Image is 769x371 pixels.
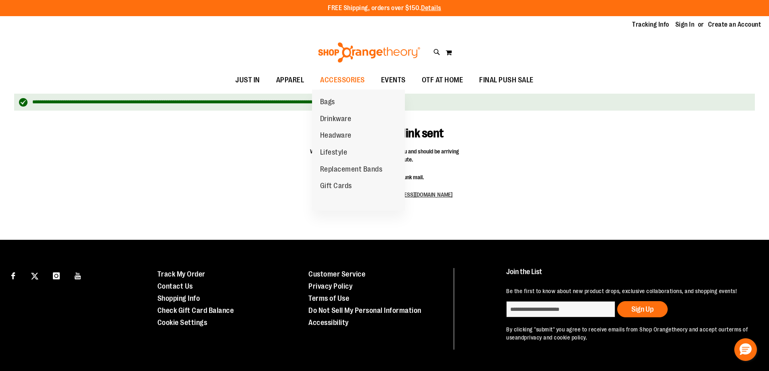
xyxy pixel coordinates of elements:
a: Drinkware [312,111,360,128]
a: privacy and cookie policy. [524,334,587,341]
a: ACCESSORIES [312,71,373,90]
a: Customer Service [308,270,365,278]
span: Sign Up [631,305,654,313]
p: FREE Shipping, orders over $150. [328,4,441,13]
span: Drinkware [320,115,352,125]
ul: ACCESSORIES [312,90,405,211]
img: Twitter [31,272,38,280]
p: By clicking "submit" you agree to receive emails from Shop Orangetheory and accept our and [506,325,750,342]
a: Accessibility [308,319,349,327]
a: Details [421,4,441,12]
span: APPAREL [276,71,304,89]
a: Gift Cards [312,178,360,195]
h1: Password reset link sent [290,115,479,140]
a: Privacy Policy [308,282,352,290]
h4: Join the List [506,268,750,283]
a: Replacement Bands [312,161,391,178]
button: Sign Up [617,301,668,317]
span: JUST IN [235,71,260,89]
a: Shopping Info [157,294,200,302]
a: Headware [312,127,360,144]
a: Cookie Settings [157,319,207,327]
span: Replacement Bands [320,165,383,175]
a: Sign In [675,20,695,29]
a: FINAL PUSH SALE [471,71,542,90]
a: Track My Order [157,270,205,278]
a: Lifestyle [312,144,356,161]
a: Visit our X page [28,268,42,282]
button: Hello, have a question? Let’s chat. [734,338,757,361]
span: Don't see it? Check your junk mail. [310,173,459,181]
a: OTF AT HOME [414,71,471,90]
a: [EMAIL_ADDRESS][DOMAIN_NAME] [374,191,453,198]
input: enter email [506,301,615,317]
a: Create an Account [708,20,761,29]
a: Contact Us [157,282,193,290]
span: FINAL PUSH SALE [479,71,534,89]
a: APPAREL [268,71,312,90]
span: OTF AT HOME [422,71,463,89]
a: Terms of Use [308,294,349,302]
a: Check Gift Card Balance [157,306,234,314]
a: Tracking Info [632,20,669,29]
span: Gift Cards [320,182,352,192]
span: Need Help? Reach out to [310,191,459,199]
a: Visit our Instagram page [49,268,63,282]
a: Bags [312,94,343,111]
a: JUST IN [227,71,268,90]
a: EVENTS [373,71,414,90]
a: Do Not Sell My Personal Information [308,306,421,314]
span: ACCESSORIES [320,71,365,89]
span: EVENTS [381,71,406,89]
span: We've sent a password reset email to you and should be arriving in your inbox any minute. [310,147,459,163]
p: Be the first to know about new product drops, exclusive collaborations, and shopping events! [506,287,750,295]
a: Visit our Facebook page [6,268,20,282]
span: Lifestyle [320,148,348,158]
span: Bags [320,98,335,108]
img: Shop Orangetheory [317,42,421,63]
span: Headware [320,131,352,141]
a: Visit our Youtube page [71,268,85,282]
